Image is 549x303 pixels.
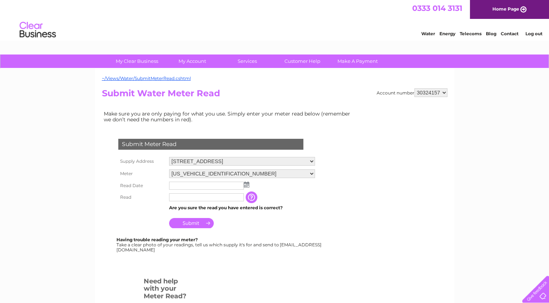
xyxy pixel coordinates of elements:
[377,88,447,97] div: Account number
[246,191,259,203] input: Information
[103,4,446,35] div: Clear Business is a trading name of Verastar Limited (registered in [GEOGRAPHIC_DATA] No. 3667643...
[102,88,447,102] h2: Submit Water Meter Read
[460,31,482,36] a: Telecoms
[525,31,542,36] a: Log out
[118,139,303,150] div: Submit Meter Read
[501,31,519,36] a: Contact
[169,218,214,228] input: Submit
[244,182,249,187] img: ...
[116,191,167,203] th: Read
[412,4,462,13] a: 0333 014 3131
[328,54,388,68] a: Make A Payment
[116,237,198,242] b: Having trouble reading your meter?
[107,54,167,68] a: My Clear Business
[116,167,167,180] th: Meter
[102,109,356,124] td: Make sure you are only paying for what you use. Simply enter your meter read below (remember we d...
[273,54,332,68] a: Customer Help
[102,76,191,81] a: ~/Views/Water/SubmitMeterRead.cshtml
[167,203,317,213] td: Are you sure the read you have entered is correct?
[116,155,167,167] th: Supply Address
[217,54,277,68] a: Services
[116,237,323,252] div: Take a clear photo of your readings, tell us which supply it's for and send to [EMAIL_ADDRESS][DO...
[486,31,496,36] a: Blog
[162,54,222,68] a: My Account
[421,31,435,36] a: Water
[439,31,455,36] a: Energy
[116,180,167,191] th: Read Date
[19,19,56,41] img: logo.png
